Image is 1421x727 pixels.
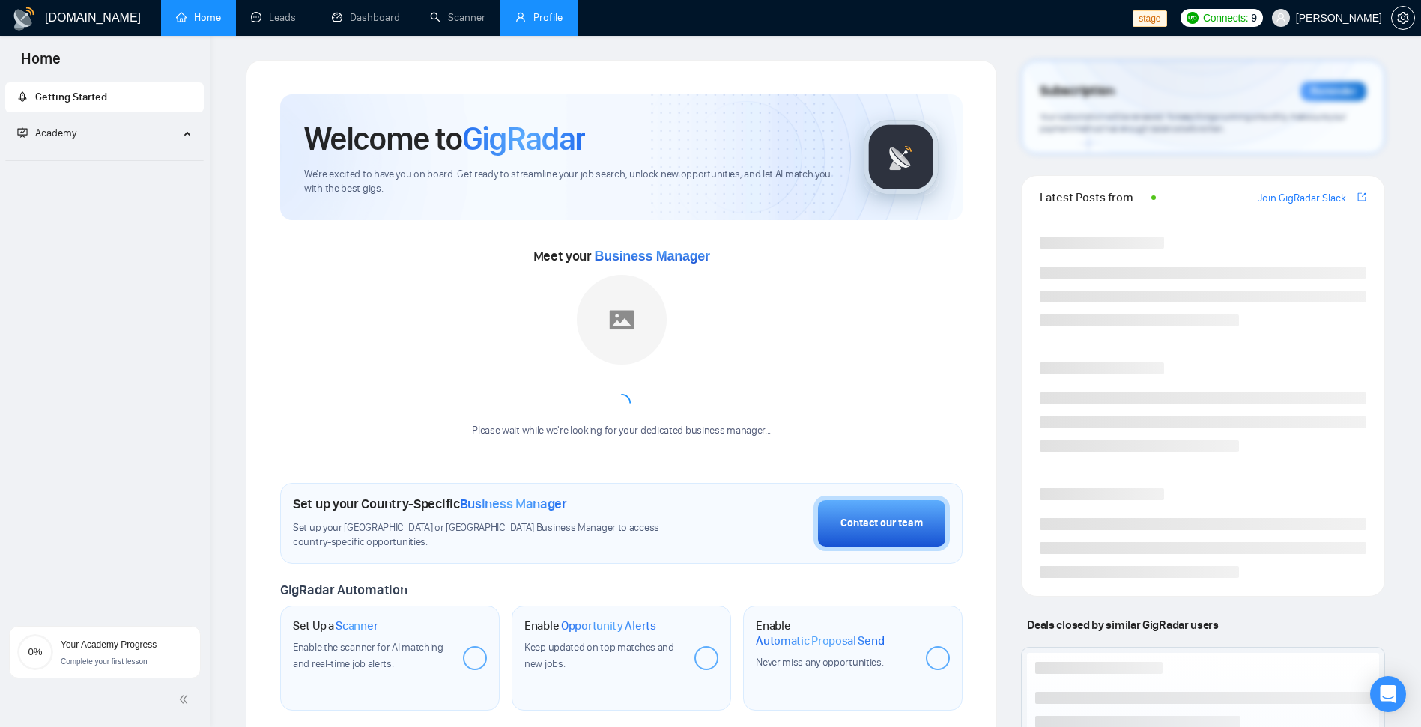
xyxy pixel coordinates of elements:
span: Business Manager [460,496,567,512]
span: Complete your first lesson [61,657,148,666]
span: user [1276,13,1286,23]
div: Open Intercom Messenger [1370,676,1406,712]
h1: Welcome to [304,118,585,159]
span: GigRadar [462,118,585,159]
span: GigRadar Automation [280,582,407,598]
span: Academy [35,127,76,139]
a: messageLeads [251,11,302,24]
span: Connects: [1203,10,1248,26]
span: 9 [1251,10,1257,26]
span: Automatic Proposal Send [756,633,884,648]
a: searchScanner [430,11,485,24]
span: setting [1392,12,1414,24]
div: Reminder [1300,82,1366,101]
a: userProfile [515,11,563,24]
span: 0% [17,647,53,657]
span: loading [611,393,631,413]
a: homeHome [176,11,221,24]
button: Contact our team [813,496,950,551]
span: Academy [17,127,76,139]
div: Please wait while we're looking for your dedicated business manager... [463,424,780,438]
span: Your Academy Progress [61,639,157,650]
span: stage [1133,10,1166,27]
li: Getting Started [5,82,204,112]
span: Subscription [1040,79,1114,104]
img: logo [12,7,36,31]
a: Join GigRadar Slack Community [1258,190,1354,207]
span: Getting Started [35,91,107,103]
span: Scanner [336,618,378,633]
h1: Set up your Country-Specific [293,496,567,512]
h1: Set Up a [293,618,378,633]
span: Set up your [GEOGRAPHIC_DATA] or [GEOGRAPHIC_DATA] Business Manager to access country-specific op... [293,521,687,550]
li: Academy Homepage [5,154,204,164]
span: Never miss any opportunities. [756,656,883,669]
span: Deals closed by similar GigRadar users [1021,612,1224,638]
span: Enable the scanner for AI matching and real-time job alerts. [293,641,443,670]
a: setting [1391,12,1415,24]
span: fund-projection-screen [17,127,28,138]
h1: Enable [756,618,914,648]
span: Opportunity Alerts [561,618,656,633]
span: export [1357,191,1366,203]
img: upwork-logo.png [1187,12,1199,24]
span: Business Manager [595,249,710,264]
div: Contact our team [840,515,923,532]
span: double-left [178,692,193,707]
span: rocket [17,91,28,102]
img: placeholder.png [577,275,667,365]
h1: Enable [524,618,656,633]
a: dashboardDashboard [332,11,400,24]
span: Meet your [533,248,710,264]
span: Latest Posts from the GigRadar Community [1040,188,1146,207]
img: gigradar-logo.png [864,120,939,195]
span: Home [9,48,73,79]
a: export [1357,190,1366,204]
span: Your subscription will be renewed. To keep things running smoothly, make sure your payment method... [1040,111,1345,135]
button: setting [1391,6,1415,30]
span: We're excited to have you on board. Get ready to streamline your job search, unlock new opportuni... [304,168,840,196]
span: Keep updated on top matches and new jobs. [524,641,674,670]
